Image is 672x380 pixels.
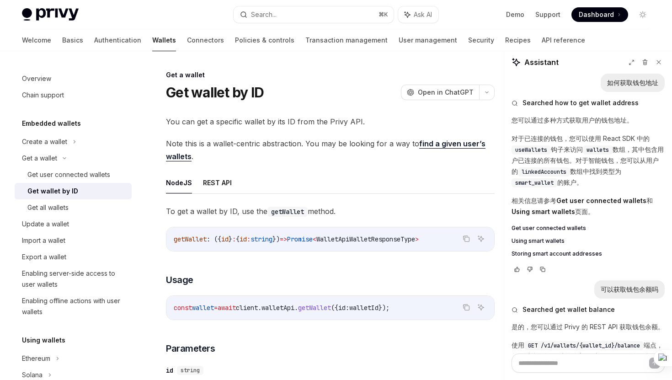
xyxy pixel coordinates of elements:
[166,137,495,163] span: Note this is a wallet-centric abstraction. You may be looking for a way to .
[398,6,438,23] button: Ask AI
[601,285,658,294] div: 可以获取钱包余额吗
[15,166,132,183] a: Get user connected wallets
[515,146,547,154] span: useWallets
[22,353,50,364] div: Ethereum
[512,237,565,245] span: Using smart wallets
[512,133,665,188] p: 对于已连接的钱包，您可以使用 React SDK 中的 钩子来访问 数组，其中包含用户已连接的所有钱包。对于智能钱包，您可以从用户的 数组中找到类型为 的账户。
[187,29,224,51] a: Connectors
[522,168,566,176] span: linkedAccounts
[418,88,474,97] span: Open in ChatGPT
[15,249,132,265] a: Export a wallet
[15,216,132,232] a: Update a wallet
[174,304,192,312] span: const
[22,335,65,346] h5: Using wallets
[331,304,338,312] span: ({
[512,305,665,314] button: Searched get wallet balance
[94,29,141,51] a: Authentication
[261,304,294,312] span: walletApi
[166,342,215,355] span: Parameters
[207,235,221,243] span: : ({
[214,304,218,312] span: =
[579,10,614,19] span: Dashboard
[251,9,277,20] div: Search...
[166,84,264,101] h1: Get wallet by ID
[512,115,665,126] p: 您可以通过多种方式获取用户的钱包地址。
[62,29,83,51] a: Basics
[267,207,308,217] code: getWallet
[512,208,575,215] strong: Using smart wallets
[22,153,57,164] div: Get a wallet
[415,235,419,243] span: >
[229,235,232,243] span: }
[27,186,78,197] div: Get wallet by ID
[379,11,388,18] span: ⌘ K
[512,98,665,107] button: Searched how to get wallet address
[535,10,560,19] a: Support
[203,172,232,193] button: REST API
[22,90,64,101] div: Chain support
[523,305,615,314] span: Searched get wallet balance
[272,235,280,243] span: })
[607,78,658,87] div: 如何获取钱包地址
[234,6,393,23] button: Search...⌘K
[192,304,214,312] span: wallet
[468,29,494,51] a: Security
[22,268,126,290] div: Enabling server-side access to user wallets
[22,136,67,147] div: Create a wallet
[15,87,132,103] a: Chain support
[414,10,432,19] span: Ask AI
[221,235,229,243] span: id
[313,235,316,243] span: <
[22,29,51,51] a: Welcome
[305,29,388,51] a: Transaction management
[181,367,200,374] span: string
[571,7,628,22] a: Dashboard
[512,321,665,332] p: 是的，您可以通过 Privy 的 REST API 获取钱包余额。
[298,304,331,312] span: getWallet
[635,7,650,22] button: Toggle dark mode
[349,304,379,312] span: walletId
[506,10,524,19] a: Demo
[166,273,193,286] span: Usage
[236,235,240,243] span: {
[15,183,132,199] a: Get wallet by ID
[258,304,261,312] span: .
[505,29,531,51] a: Recipes
[512,237,665,245] a: Using smart wallets
[512,195,665,217] p: 相关信息请参考 和 页面。
[338,304,349,312] span: id:
[460,233,472,245] button: Copy the contents from the code block
[379,304,389,312] span: });
[240,235,247,243] span: id
[294,304,298,312] span: .
[528,342,640,349] span: GET /v1/wallets/{wallet_id}/balance
[515,179,554,187] span: smart_wallet
[251,235,272,243] span: string
[22,118,81,129] h5: Embedded wallets
[524,57,559,68] span: Assistant
[22,73,51,84] div: Overview
[287,235,313,243] span: Promise
[236,304,258,312] span: client
[316,235,415,243] span: WalletApiWalletResponseType
[556,197,646,204] strong: Get user connected wallets
[460,301,472,313] button: Copy the contents from the code block
[22,219,69,230] div: Update a wallet
[27,169,110,180] div: Get user connected wallets
[166,70,495,80] div: Get a wallet
[542,29,585,51] a: API reference
[152,29,176,51] a: Wallets
[401,85,479,100] button: Open in ChatGPT
[475,301,487,313] button: Ask AI
[15,70,132,87] a: Overview
[232,235,236,243] span: :
[523,98,639,107] span: Searched how to get wallet address
[27,202,69,213] div: Get all wallets
[512,250,665,257] a: Storing smart account addresses
[15,199,132,216] a: Get all wallets
[649,358,660,369] button: Send message
[22,252,66,262] div: Export a wallet
[166,205,495,218] span: To get a wallet by ID, use the method.
[280,235,287,243] span: =>
[235,29,294,51] a: Policies & controls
